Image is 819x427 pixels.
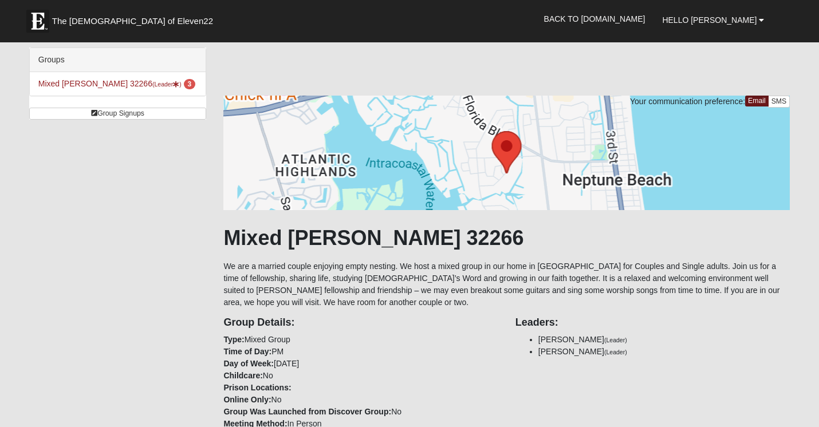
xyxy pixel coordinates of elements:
a: Back to [DOMAIN_NAME] [535,5,654,33]
a: Mixed [PERSON_NAME] 32266(Leader) 3 [38,79,195,88]
a: Hello [PERSON_NAME] [653,6,773,34]
a: The [DEMOGRAPHIC_DATA] of Eleven22 [21,4,250,33]
li: [PERSON_NAME] [538,334,790,346]
h4: Group Details: [223,317,498,329]
img: Eleven22 logo [26,10,49,33]
li: [PERSON_NAME] [538,346,790,358]
strong: Online Only: [223,395,271,404]
a: Group Signups [29,108,207,120]
span: Your communication preference: [630,97,745,106]
span: The [DEMOGRAPHIC_DATA] of Eleven22 [52,15,213,27]
strong: Day of Week: [223,359,274,368]
div: Groups [30,48,206,72]
h1: Mixed [PERSON_NAME] 32266 [223,226,790,250]
strong: Prison Locations: [223,383,291,392]
h4: Leaders: [515,317,790,329]
strong: Type: [223,335,244,344]
small: (Leader ) [152,81,182,88]
span: number of pending members [184,79,196,89]
strong: Time of Day: [223,347,271,356]
small: (Leader) [604,337,627,343]
small: (Leader) [604,349,627,355]
strong: Childcare: [223,371,262,380]
a: Email [745,96,769,106]
a: SMS [768,96,790,108]
span: Hello [PERSON_NAME] [662,15,757,25]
